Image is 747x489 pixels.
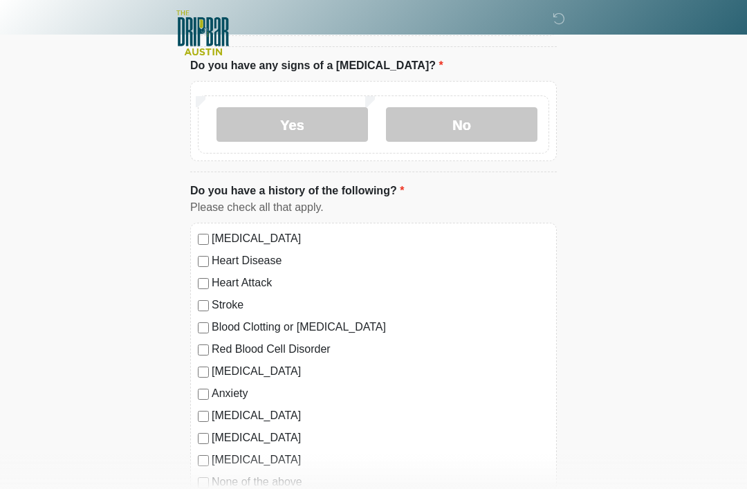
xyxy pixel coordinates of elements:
label: Stroke [212,297,549,313]
input: [MEDICAL_DATA] [198,367,209,378]
label: No [386,107,537,142]
label: Heart Attack [212,275,549,291]
label: Do you have any signs of a [MEDICAL_DATA]? [190,57,443,74]
label: [MEDICAL_DATA] [212,430,549,446]
div: Please check all that apply. [190,199,557,216]
input: [MEDICAL_DATA] [198,234,209,245]
label: Anxiety [212,385,549,402]
input: Stroke [198,300,209,311]
img: The DRIPBaR - Austin The Domain Logo [176,10,229,55]
input: Red Blood Cell Disorder [198,344,209,356]
label: Heart Disease [212,252,549,269]
input: Heart Disease [198,256,209,267]
input: [MEDICAL_DATA] [198,411,209,422]
input: Anxiety [198,389,209,400]
input: None of the above [198,477,209,488]
label: [MEDICAL_DATA] [212,230,549,247]
label: [MEDICAL_DATA] [212,363,549,380]
input: Heart Attack [198,278,209,289]
label: Do you have a history of the following? [190,183,404,199]
label: [MEDICAL_DATA] [212,407,549,424]
input: Blood Clotting or [MEDICAL_DATA] [198,322,209,333]
label: Yes [216,107,368,142]
label: Red Blood Cell Disorder [212,341,549,358]
input: [MEDICAL_DATA] [198,433,209,444]
label: Blood Clotting or [MEDICAL_DATA] [212,319,549,335]
input: [MEDICAL_DATA] [198,455,209,466]
label: [MEDICAL_DATA] [212,452,549,468]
